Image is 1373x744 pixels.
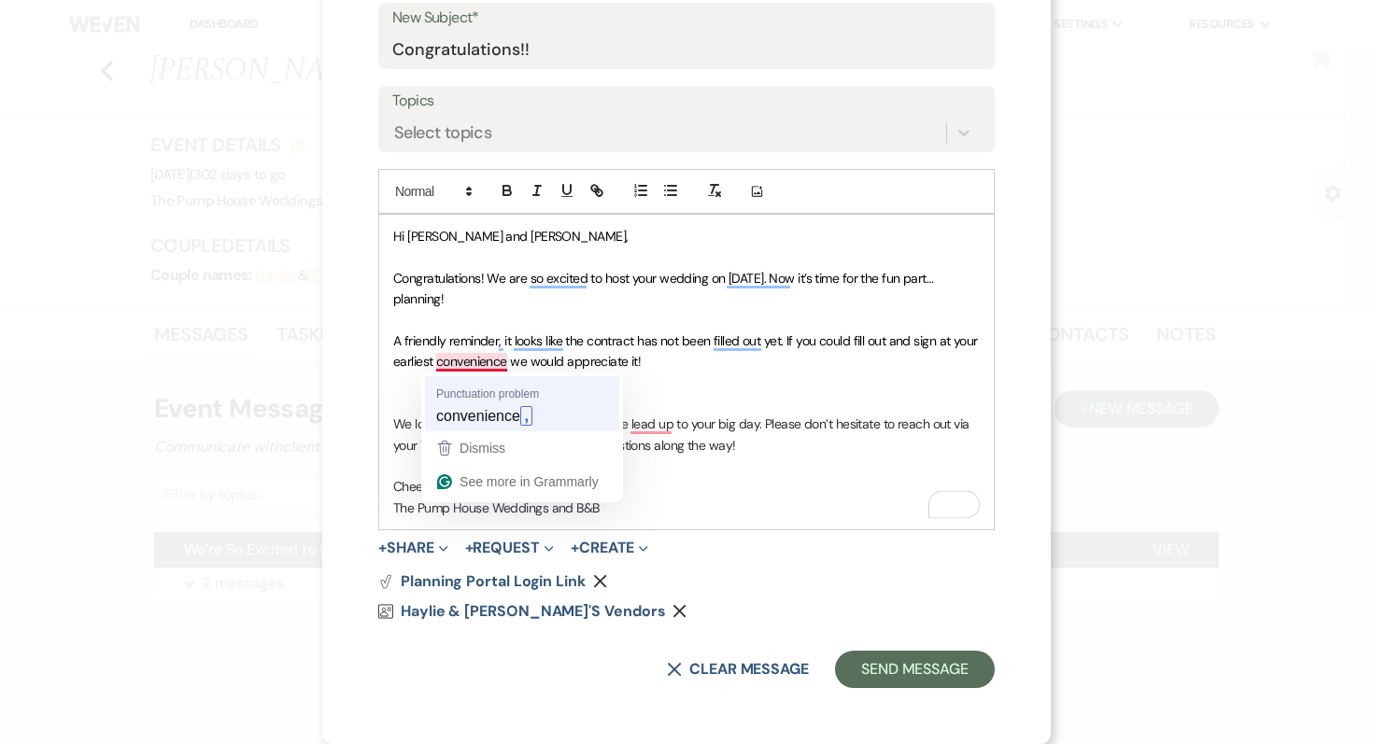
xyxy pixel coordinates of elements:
[393,270,937,307] span: Congratulations! We are so excited to host your wedding on [DATE]. Now it’s time for the fun part...
[378,604,665,619] a: Haylie & [PERSON_NAME]'s Vendors
[393,415,972,453] span: We look forward to working with you in the lead up to your big day. Please don’t hesitate to reac...
[392,5,981,32] label: New Subject*
[379,215,994,529] div: To enrich screen reader interactions, please activate Accessibility in Grammarly extension settings
[378,540,387,555] span: +
[392,88,981,115] label: Topics
[465,540,474,555] span: +
[394,120,491,146] div: Select topics
[378,574,586,589] button: Planning Portal Login Link
[393,478,436,495] span: Cheers!
[401,601,665,621] span: Haylie & [PERSON_NAME]'s Vendors
[835,651,995,688] button: Send Message
[401,571,586,591] span: Planning Portal Login Link
[571,540,648,555] button: Create
[393,332,981,370] span: A friendly reminder, it looks like the contract has not been filled out yet. If you could fill ou...
[393,228,628,245] span: Hi [PERSON_NAME] and [PERSON_NAME],
[465,540,554,555] button: Request
[667,662,809,677] button: Clear message
[378,540,448,555] button: Share
[393,498,980,518] p: The Pump House Weddings and B&B
[571,540,579,555] span: +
